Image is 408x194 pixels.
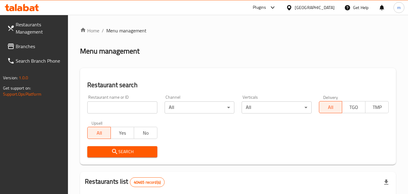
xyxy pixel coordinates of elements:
span: Restaurants Management [16,21,63,35]
span: Search Branch Phone [16,57,63,64]
div: All [165,101,234,113]
span: 40465 record(s) [130,179,164,185]
a: Restaurants Management [2,17,68,39]
h2: Restaurants list [85,177,165,187]
input: Search for restaurant name or ID.. [87,101,157,113]
span: 1.0.0 [19,74,28,82]
label: Delivery [323,95,338,99]
span: Version: [3,74,18,82]
a: Search Branch Phone [2,54,68,68]
button: All [87,127,111,139]
button: TGO [342,101,365,113]
div: Total records count [130,177,165,187]
button: Yes [111,127,134,139]
span: TMP [368,103,386,112]
button: Search [87,146,157,157]
div: Export file [379,175,394,189]
span: Menu management [106,27,146,34]
a: Branches [2,39,68,54]
nav: breadcrumb [80,27,396,34]
span: All [322,103,340,112]
span: Yes [113,129,132,137]
button: All [319,101,342,113]
span: TGO [345,103,363,112]
a: Support.OpsPlatform [3,90,41,98]
a: Home [80,27,99,34]
span: Get support on: [3,84,31,92]
h2: Menu management [80,46,140,56]
div: Plugins [253,4,266,11]
span: No [137,129,155,137]
button: TMP [365,101,389,113]
div: [GEOGRAPHIC_DATA] [295,4,335,11]
div: All [242,101,311,113]
li: / [102,27,104,34]
label: Upsell [92,121,103,125]
span: Search [92,148,152,156]
span: m [397,4,401,11]
span: Branches [16,43,63,50]
button: No [134,127,157,139]
h2: Restaurant search [87,81,389,90]
span: All [90,129,108,137]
